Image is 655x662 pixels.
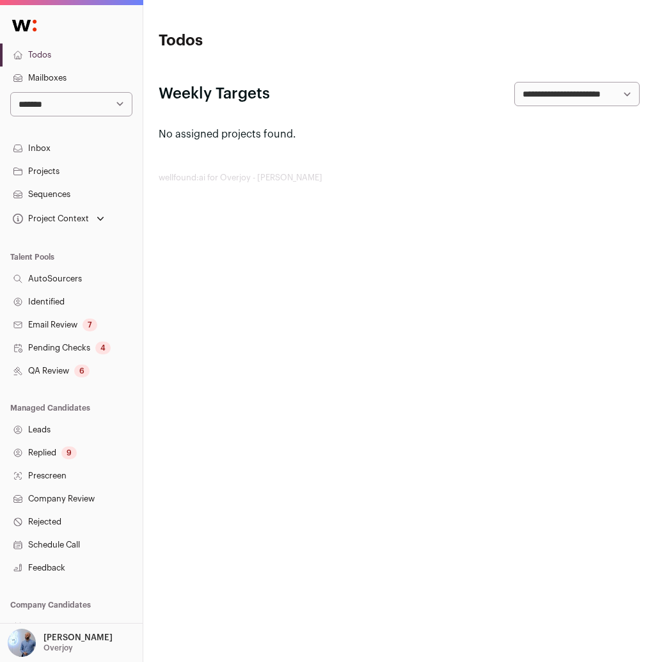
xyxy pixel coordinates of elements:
[159,31,319,51] h1: Todos
[61,446,77,459] div: 9
[5,13,43,38] img: Wellfound
[74,365,90,377] div: 6
[159,84,270,104] h2: Weekly Targets
[8,629,36,657] img: 97332-medium_jpg
[159,173,640,183] footer: wellfound:ai for Overjoy - [PERSON_NAME]
[43,633,113,643] p: [PERSON_NAME]
[43,643,73,653] p: Overjoy
[95,342,111,354] div: 4
[83,319,97,331] div: 7
[10,210,107,228] button: Open dropdown
[159,127,640,142] p: No assigned projects found.
[10,214,89,224] div: Project Context
[5,629,115,657] button: Open dropdown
